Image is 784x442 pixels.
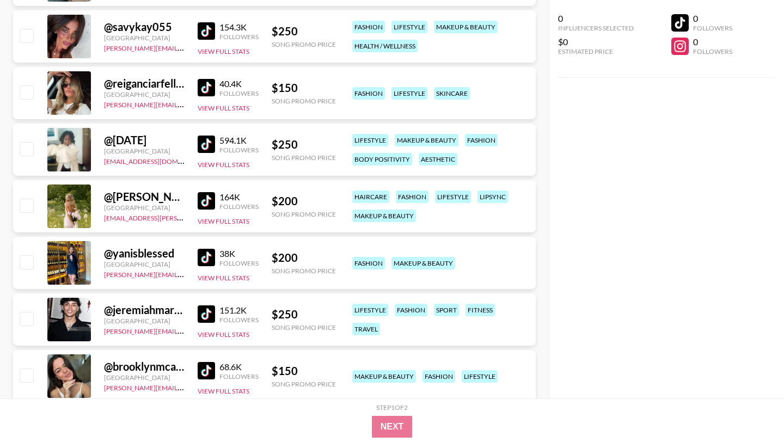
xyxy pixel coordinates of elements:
[219,33,259,41] div: Followers
[434,21,498,33] div: makeup & beauty
[391,257,455,269] div: makeup & beauty
[198,330,249,339] button: View Full Stats
[272,251,336,265] div: $ 200
[219,259,259,267] div: Followers
[352,87,385,100] div: fashion
[104,204,185,212] div: [GEOGRAPHIC_DATA]
[104,317,185,325] div: [GEOGRAPHIC_DATA]
[198,136,215,153] img: TikTok
[395,304,427,316] div: fashion
[272,24,336,38] div: $ 250
[693,36,732,47] div: 0
[104,155,213,165] a: [EMAIL_ADDRESS][DOMAIN_NAME]
[219,192,259,202] div: 164K
[219,316,259,324] div: Followers
[434,304,459,316] div: sport
[272,40,336,48] div: Song Promo Price
[198,274,249,282] button: View Full Stats
[219,305,259,316] div: 151.2K
[219,89,259,97] div: Followers
[558,13,634,24] div: 0
[434,87,470,100] div: skincare
[104,303,185,317] div: @ jeremiahmartinelli
[198,192,215,210] img: TikTok
[558,47,634,56] div: Estimated Price
[391,21,427,33] div: lifestyle
[104,373,185,382] div: [GEOGRAPHIC_DATA]
[272,210,336,218] div: Song Promo Price
[104,34,185,42] div: [GEOGRAPHIC_DATA]
[422,370,455,383] div: fashion
[352,21,385,33] div: fashion
[104,133,185,147] div: @ [DATE]
[104,260,185,268] div: [GEOGRAPHIC_DATA]
[352,40,418,52] div: health / wellness
[219,372,259,380] div: Followers
[198,22,215,40] img: TikTok
[198,161,249,169] button: View Full Stats
[104,147,185,155] div: [GEOGRAPHIC_DATA]
[219,361,259,372] div: 68.6K
[272,194,336,208] div: $ 200
[477,191,508,203] div: lipsync
[104,212,265,222] a: [EMAIL_ADDRESS][PERSON_NAME][DOMAIN_NAME]
[198,104,249,112] button: View Full Stats
[104,190,185,204] div: @ [PERSON_NAME].[GEOGRAPHIC_DATA]
[693,24,732,32] div: Followers
[272,138,336,151] div: $ 250
[198,47,249,56] button: View Full Stats
[558,24,634,32] div: Influencers Selected
[198,387,249,395] button: View Full Stats
[219,22,259,33] div: 154.3K
[396,191,428,203] div: fashion
[352,210,416,222] div: makeup & beauty
[219,78,259,89] div: 40.4K
[558,36,634,47] div: $0
[462,370,498,383] div: lifestyle
[104,77,185,90] div: @ reiganciarfellaaaaa
[272,364,336,378] div: $ 150
[104,382,265,392] a: [PERSON_NAME][EMAIL_ADDRESS][DOMAIN_NAME]
[104,325,265,335] a: [PERSON_NAME][EMAIL_ADDRESS][DOMAIN_NAME]
[352,304,388,316] div: lifestyle
[352,134,388,146] div: lifestyle
[352,257,385,269] div: fashion
[198,79,215,96] img: TikTok
[272,154,336,162] div: Song Promo Price
[272,323,336,331] div: Song Promo Price
[219,135,259,146] div: 594.1K
[272,308,336,321] div: $ 250
[104,99,317,109] a: [PERSON_NAME][EMAIL_ADDRESS][PERSON_NAME][DOMAIN_NAME]
[272,267,336,275] div: Song Promo Price
[352,191,389,203] div: haircare
[219,202,259,211] div: Followers
[219,248,259,259] div: 38K
[391,87,427,100] div: lifestyle
[104,268,265,279] a: [PERSON_NAME][EMAIL_ADDRESS][DOMAIN_NAME]
[104,20,185,34] div: @ savykay055
[198,305,215,323] img: TikTok
[376,403,408,412] div: Step 1 of 2
[419,153,457,165] div: aesthetic
[352,323,380,335] div: travel
[272,81,336,95] div: $ 150
[198,217,249,225] button: View Full Stats
[198,362,215,379] img: TikTok
[435,191,471,203] div: lifestyle
[352,153,412,165] div: body positivity
[104,42,265,52] a: [PERSON_NAME][EMAIL_ADDRESS][DOMAIN_NAME]
[465,134,498,146] div: fashion
[693,13,732,24] div: 0
[465,304,495,316] div: fitness
[352,370,416,383] div: makeup & beauty
[272,380,336,388] div: Song Promo Price
[693,47,732,56] div: Followers
[395,134,458,146] div: makeup & beauty
[272,97,336,105] div: Song Promo Price
[219,146,259,154] div: Followers
[104,90,185,99] div: [GEOGRAPHIC_DATA]
[372,416,413,438] button: Next
[104,360,185,373] div: @ brooklynmcaldwell
[198,249,215,266] img: TikTok
[104,247,185,260] div: @ yanisblessed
